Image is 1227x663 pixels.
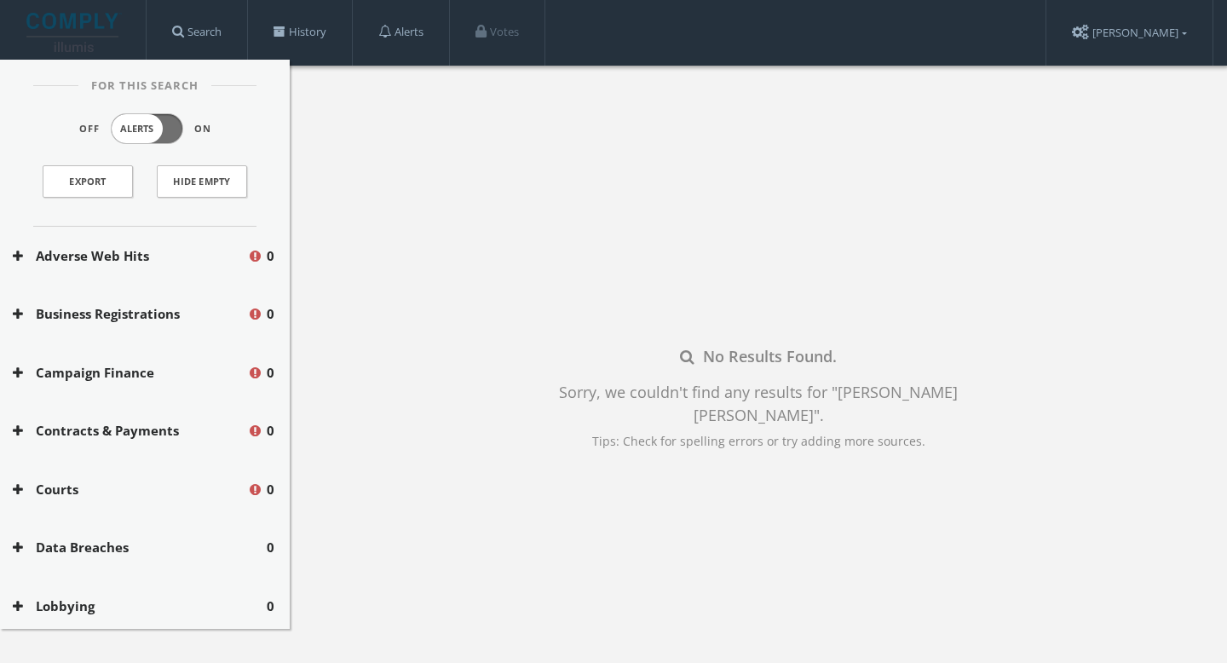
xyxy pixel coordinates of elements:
[13,363,247,383] button: Campaign Finance
[524,344,993,367] div: No Results Found.
[157,165,247,198] button: Hide Empty
[267,597,274,616] span: 0
[78,78,211,95] span: For This Search
[524,431,993,449] div: Tips: Check for spelling errors or try adding more sources.
[43,165,133,198] a: Export
[194,122,211,136] span: On
[26,13,122,52] img: illumis
[13,538,267,557] button: Data Breaches
[13,246,247,266] button: Adverse Web Hits
[79,122,100,136] span: Off
[13,304,247,324] button: Business Registrations
[267,246,274,266] span: 0
[13,480,247,499] button: Courts
[13,597,267,616] button: Lobbying
[13,421,247,441] button: Contracts & Payments
[267,421,274,441] span: 0
[267,363,274,383] span: 0
[267,480,274,499] span: 0
[267,538,274,557] span: 0
[524,380,993,426] div: Sorry, we couldn't find any results for " [PERSON_NAME] [PERSON_NAME] " .
[267,304,274,324] span: 0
